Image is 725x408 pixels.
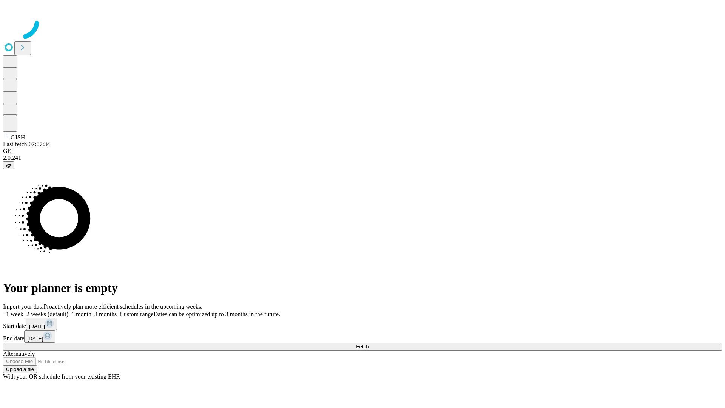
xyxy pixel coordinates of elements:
[26,311,68,317] span: 2 weeks (default)
[154,311,280,317] span: Dates can be optimized up to 3 months in the future.
[3,155,722,161] div: 2.0.241
[29,323,45,329] span: [DATE]
[71,311,91,317] span: 1 month
[3,148,722,155] div: GEI
[11,134,25,141] span: GJSH
[3,373,120,380] span: With your OR schedule from your existing EHR
[3,303,44,310] span: Import your data
[120,311,153,317] span: Custom range
[356,344,369,349] span: Fetch
[24,330,55,343] button: [DATE]
[6,162,11,168] span: @
[3,318,722,330] div: Start date
[27,336,43,342] span: [DATE]
[3,365,37,373] button: Upload a file
[3,343,722,351] button: Fetch
[94,311,117,317] span: 3 months
[3,330,722,343] div: End date
[3,161,14,169] button: @
[6,311,23,317] span: 1 week
[3,141,50,147] span: Last fetch: 07:07:34
[3,281,722,295] h1: Your planner is empty
[3,351,35,357] span: Alternatively
[44,303,202,310] span: Proactively plan more efficient schedules in the upcoming weeks.
[26,318,57,330] button: [DATE]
